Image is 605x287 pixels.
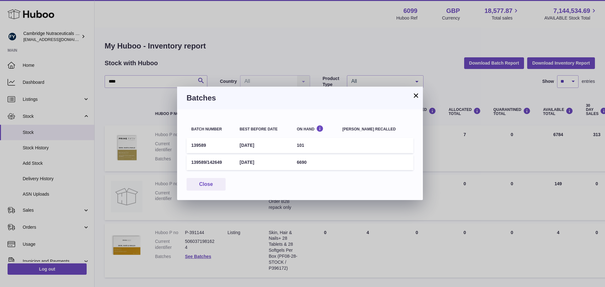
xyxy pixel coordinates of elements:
button: Close [187,178,226,191]
h3: Batches [187,93,413,103]
div: Best before date [240,127,287,131]
td: 101 [292,138,338,153]
td: 139589/142649 [187,155,235,170]
td: 6690 [292,155,338,170]
div: On Hand [297,125,333,131]
div: [PERSON_NAME] recalled [343,127,409,131]
button: × [412,92,420,99]
td: 139589 [187,138,235,153]
td: [DATE] [235,155,292,170]
td: [DATE] [235,138,292,153]
div: Batch number [191,127,230,131]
